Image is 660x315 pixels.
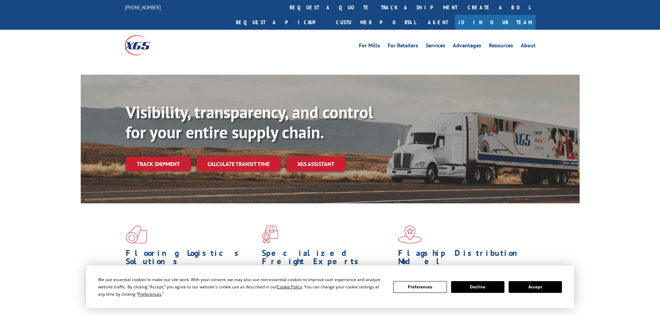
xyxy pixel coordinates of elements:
[277,284,302,290] span: Cookie Policy
[509,281,562,293] button: Accept
[196,157,281,172] a: Calculate transit time
[126,101,373,143] b: Visibility, transparency, and control for your entire supply chain.
[359,43,380,50] a: For Mills
[426,43,445,50] a: Services
[393,281,447,293] button: Preferences
[451,281,504,293] button: Decline
[455,15,536,30] a: Join Our Team
[521,43,536,50] a: About
[398,249,529,269] h1: Flagship Distribution Model
[453,43,481,50] a: Advantages
[126,225,147,243] img: xgs-icon-total-supply-chain-intelligence-red
[262,249,393,269] h1: Specialized Freight Experts
[421,15,455,30] a: Agent
[126,157,191,171] a: Track shipment
[388,43,418,50] a: For Retailers
[125,4,161,11] a: [PHONE_NUMBER]
[398,225,422,243] img: xgs-icon-flagship-distribution-model-red
[126,249,257,269] h1: Flooring Logistics Solutions
[331,15,421,30] a: Customer Portal
[262,225,278,243] img: xgs-icon-focused-on-flooring-red
[98,276,385,298] div: We use essential cookies to make our site work. With your consent, we may also use non-essential ...
[286,157,345,172] a: XGS ASSISTANT
[489,43,513,50] a: Resources
[86,266,574,308] div: Cookie Consent Prompt
[138,291,161,297] span: Preferences
[231,15,331,30] a: Request a pickup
